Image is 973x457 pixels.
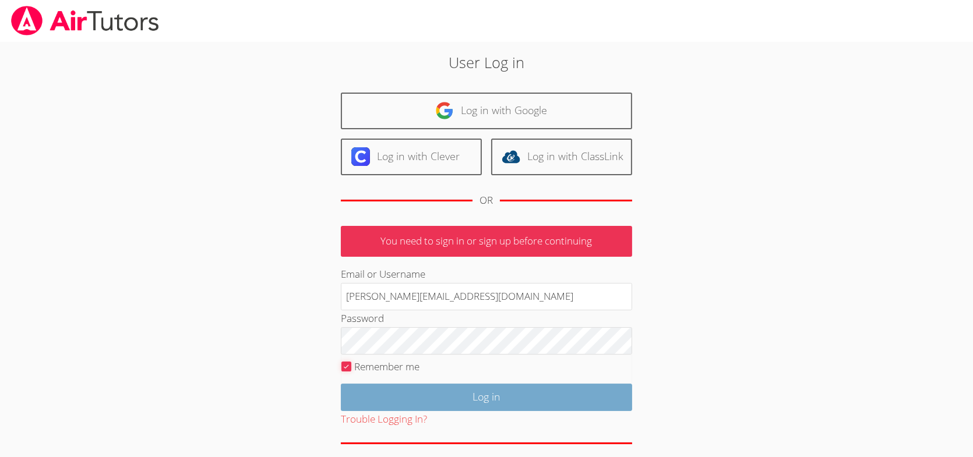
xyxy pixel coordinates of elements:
p: You need to sign in or sign up before continuing [341,226,632,257]
img: classlink-logo-d6bb404cc1216ec64c9a2012d9dc4662098be43eaf13dc465df04b49fa7ab582.svg [502,147,520,166]
input: Log in [341,384,632,411]
h2: User Log in [224,51,749,73]
label: Remember me [354,360,419,373]
button: Trouble Logging In? [341,411,427,428]
label: Email or Username [341,267,425,281]
a: Log in with Clever [341,139,482,175]
img: google-logo-50288ca7cdecda66e5e0955fdab243c47b7ad437acaf1139b6f446037453330a.svg [435,101,454,120]
div: OR [480,192,493,209]
img: airtutors_banner-c4298cdbf04f3fff15de1276eac7730deb9818008684d7c2e4769d2f7ddbe033.png [10,6,160,36]
a: Log in with Google [341,93,632,129]
img: clever-logo-6eab21bc6e7a338710f1a6ff85c0baf02591cd810cc4098c63d3a4b26e2feb20.svg [351,147,370,166]
a: Log in with ClassLink [491,139,632,175]
label: Password [341,311,384,325]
